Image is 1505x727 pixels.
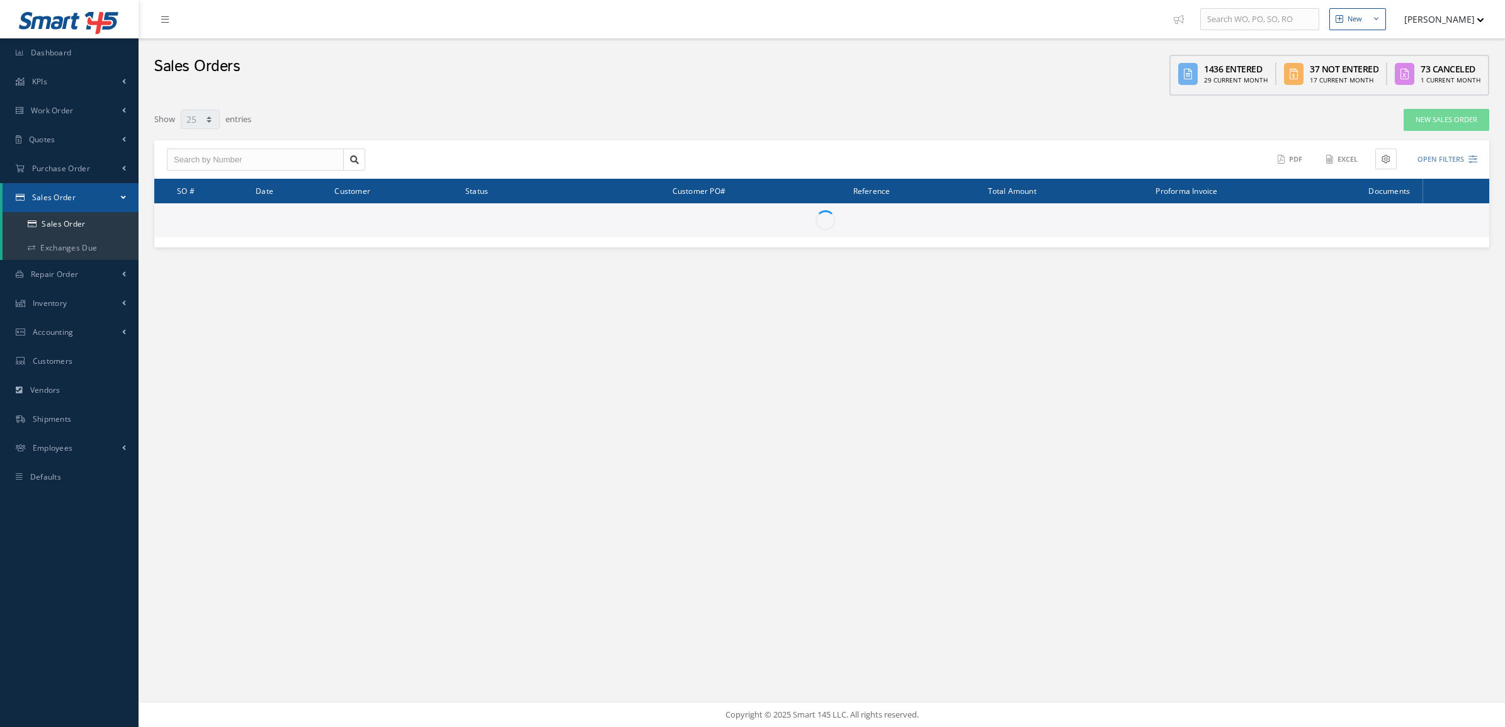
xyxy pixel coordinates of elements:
span: Employees [33,442,73,453]
a: Sales Order [3,212,139,236]
button: [PERSON_NAME] [1392,7,1484,31]
h2: Sales Orders [154,57,240,76]
span: Accounting [33,327,74,337]
button: Open Filters [1406,149,1477,170]
label: entries [225,108,251,126]
span: Reference [853,184,890,196]
span: Shipments [33,414,72,424]
span: Proforma Invoice [1156,184,1217,196]
div: Copyright © 2025 Smart 145 LLC. All rights reserved. [151,709,1492,721]
input: Search WO, PO, SO, RO [1200,8,1319,31]
span: Vendors [30,385,60,395]
span: Documents [1368,184,1410,196]
span: Purchase Order [32,163,90,174]
a: Sales Order [3,183,139,212]
span: Customer PO# [673,184,725,196]
button: New [1329,8,1386,30]
span: Defaults [30,471,61,482]
span: Total Amount [988,184,1036,196]
span: Sales Order [32,192,76,203]
input: Search by Number [167,149,344,171]
div: New [1348,14,1362,25]
span: Inventory [33,298,67,308]
div: 17 Current Month [1310,76,1378,85]
span: Customers [33,356,73,366]
span: Quotes [29,134,55,145]
button: Excel [1320,149,1366,171]
div: 29 Current Month [1204,76,1268,85]
a: New Sales Order [1404,109,1489,131]
span: Dashboard [31,47,72,58]
label: Show [154,108,175,126]
div: 73 Canceled [1421,62,1480,76]
div: 37 Not Entered [1310,62,1378,76]
button: PDF [1271,149,1310,171]
span: KPIs [32,76,47,87]
span: Work Order [31,105,74,116]
span: Status [465,184,488,196]
span: Customer [334,184,370,196]
span: Repair Order [31,269,79,279]
div: 1436 Entered [1204,62,1268,76]
span: Date [256,184,273,196]
span: SO # [177,184,195,196]
div: 1 Current Month [1421,76,1480,85]
a: Exchanges Due [3,236,139,260]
